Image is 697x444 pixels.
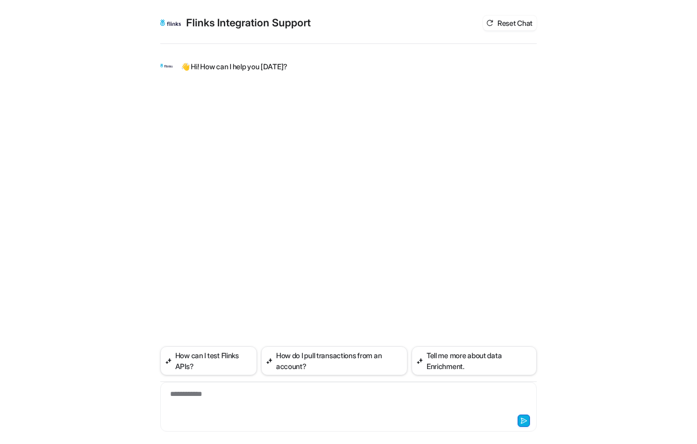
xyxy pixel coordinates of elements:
[261,346,407,375] button: How do I pull transactions from an account?
[483,16,537,30] button: Reset Chat
[412,346,537,375] button: Tell me more about data Enrichment.
[160,59,173,72] img: Widget
[160,12,181,33] img: Widget
[181,60,287,73] p: 👋 Hi! How can I help you [DATE]?
[160,346,257,375] button: How can I test Flinks APIs?
[186,16,311,30] h2: Flinks Integration Support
